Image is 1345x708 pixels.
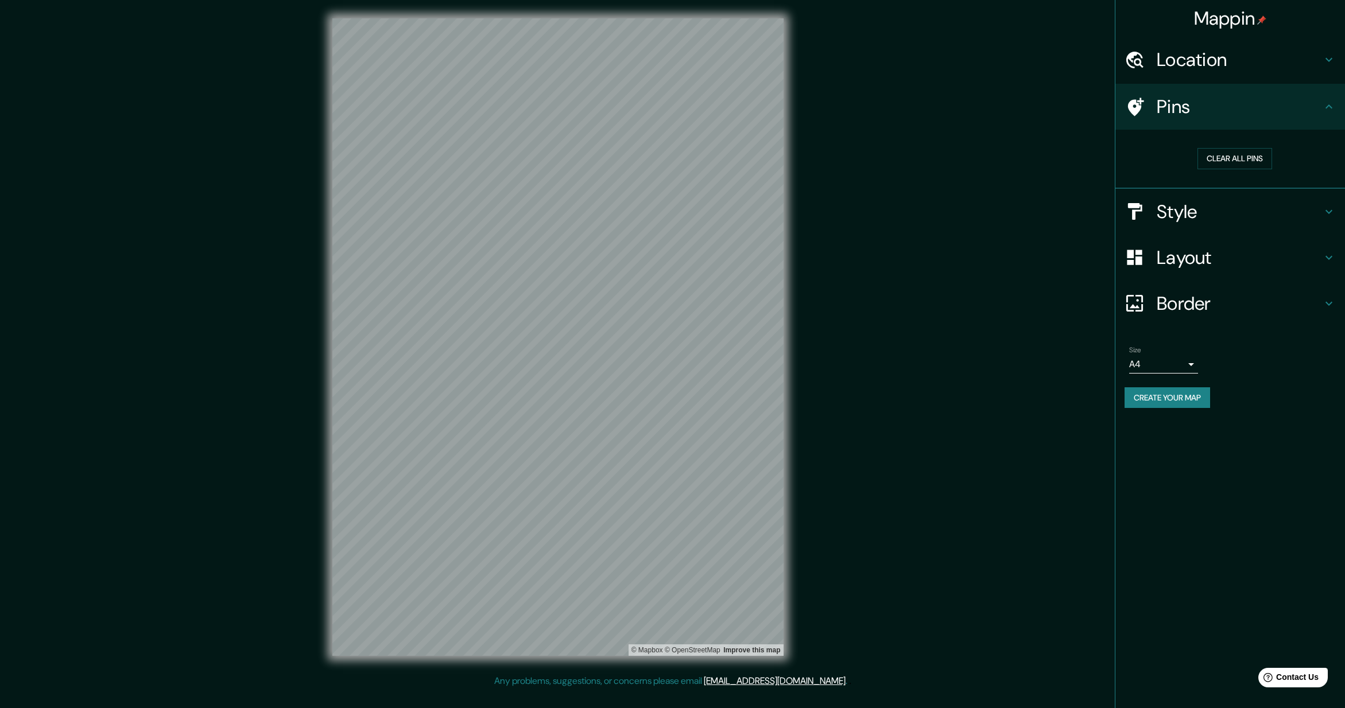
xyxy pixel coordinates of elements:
[1157,200,1322,223] h4: Style
[1115,189,1345,235] div: Style
[332,18,784,656] canvas: Map
[1129,345,1141,355] label: Size
[849,674,851,688] div: .
[1157,48,1322,71] h4: Location
[1129,355,1198,374] div: A4
[1115,281,1345,326] div: Border
[1157,292,1322,315] h4: Border
[1125,387,1210,409] button: Create your map
[665,646,720,654] a: OpenStreetMap
[631,646,663,654] a: Mapbox
[1157,246,1322,269] h4: Layout
[1197,148,1272,169] button: Clear all pins
[847,674,849,688] div: .
[1157,95,1322,118] h4: Pins
[723,646,780,654] a: Map feedback
[1194,7,1267,30] h4: Mappin
[1115,235,1345,281] div: Layout
[1257,15,1266,25] img: pin-icon.png
[1115,37,1345,83] div: Location
[704,675,846,687] a: [EMAIL_ADDRESS][DOMAIN_NAME]
[1243,663,1332,695] iframe: Help widget launcher
[494,674,847,688] p: Any problems, suggestions, or concerns please email .
[1115,84,1345,130] div: Pins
